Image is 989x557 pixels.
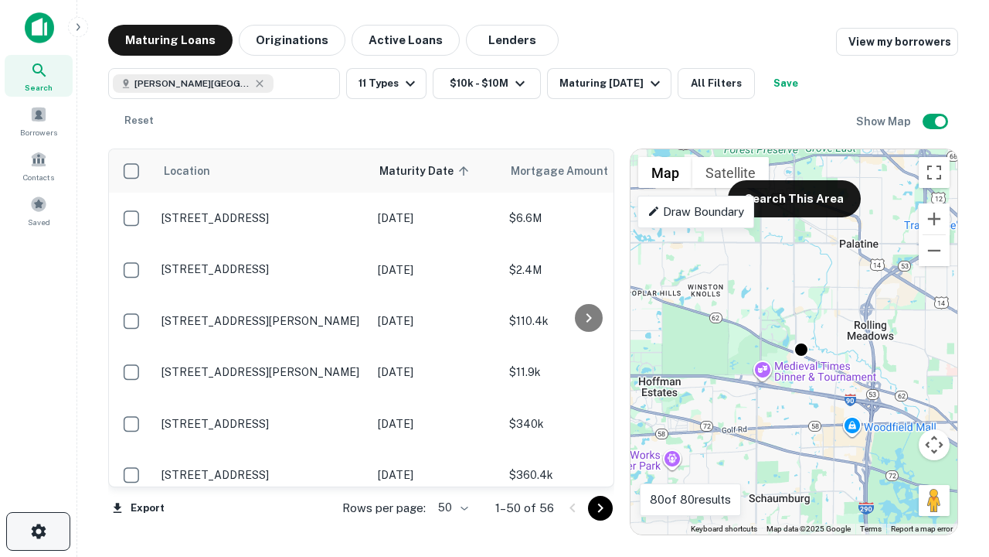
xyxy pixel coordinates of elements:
[108,25,233,56] button: Maturing Loans
[161,314,362,328] p: [STREET_ADDRESS][PERSON_NAME]
[346,68,427,99] button: 11 Types
[509,364,664,381] p: $11.9k
[509,210,664,227] p: $6.6M
[691,524,757,535] button: Keyboard shortcuts
[912,433,989,507] iframe: Chat Widget
[509,261,664,278] p: $2.4M
[766,525,851,533] span: Map data ©2025 Google
[511,162,628,180] span: Mortgage Amount
[5,145,73,186] a: Contacts
[163,162,210,180] span: Location
[509,415,664,432] p: $340k
[25,81,53,94] span: Search
[28,216,50,228] span: Saved
[588,496,613,521] button: Go to next page
[378,210,494,227] p: [DATE]
[161,211,362,225] p: [STREET_ADDRESS]
[5,55,73,97] a: Search
[466,25,559,56] button: Lenders
[161,417,362,431] p: [STREET_ADDRESS]
[678,68,755,99] button: All Filters
[919,203,950,234] button: Zoom in
[154,149,370,193] th: Location
[495,499,554,518] p: 1–50 of 56
[509,313,664,330] p: $110.4k
[161,468,362,482] p: [STREET_ADDRESS]
[108,497,168,520] button: Export
[634,514,685,535] a: Open this area in Google Maps (opens a new window)
[547,68,671,99] button: Maturing [DATE]
[509,466,664,484] p: $360.4k
[432,497,471,519] div: 50
[25,12,54,43] img: capitalize-icon.png
[378,364,494,381] p: [DATE]
[378,415,494,432] p: [DATE]
[379,162,474,180] span: Maturity Date
[161,262,362,276] p: [STREET_ADDRESS]
[352,25,460,56] button: Active Loans
[860,525,882,533] a: Terms (opens in new tab)
[634,514,685,535] img: Google
[761,68,811,99] button: Save your search to get updates of matches that match your search criteria.
[23,171,54,183] span: Contacts
[161,365,362,379] p: [STREET_ADDRESS][PERSON_NAME]
[836,28,958,56] a: View my borrowers
[370,149,501,193] th: Maturity Date
[559,74,664,93] div: Maturing [DATE]
[378,466,494,484] p: [DATE]
[638,157,692,188] button: Show street map
[5,100,73,142] a: Borrowers
[134,77,250,91] span: [PERSON_NAME][GEOGRAPHIC_DATA], [GEOGRAPHIC_DATA]
[378,261,494,278] p: [DATE]
[342,499,426,518] p: Rows per page:
[114,105,164,136] button: Reset
[5,190,73,231] a: Saved
[919,157,950,188] button: Toggle fullscreen view
[728,180,861,217] button: Search This Area
[20,126,57,138] span: Borrowers
[650,490,731,509] p: 80 of 80 results
[433,68,541,99] button: $10k - $10M
[239,25,345,56] button: Originations
[501,149,671,193] th: Mortgage Amount
[647,203,744,221] p: Draw Boundary
[378,313,494,330] p: [DATE]
[856,113,913,130] h6: Show Map
[919,429,950,460] button: Map camera controls
[630,149,957,535] div: 0 0
[891,525,953,533] a: Report a map error
[919,235,950,266] button: Zoom out
[692,157,769,188] button: Show satellite imagery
